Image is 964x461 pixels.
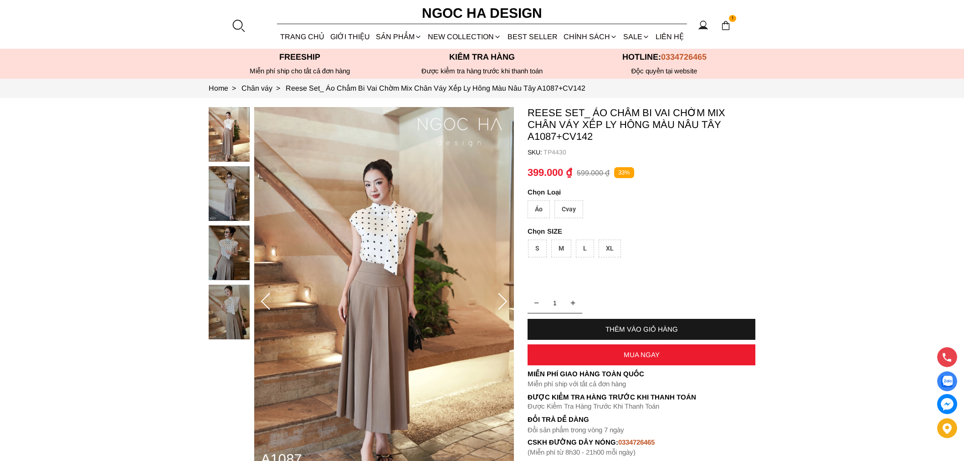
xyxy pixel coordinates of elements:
[209,84,241,92] a: Link to Home
[576,240,594,257] div: L
[721,20,731,31] img: img-CART-ICON-ksit0nf1
[414,2,550,24] a: Ngoc Ha Design
[941,376,953,387] img: Display image
[425,25,504,49] a: NEW COLLECTION
[528,370,644,378] font: Miễn phí giao hàng toàn quốc
[272,84,284,92] span: >
[286,84,585,92] a: Link to Reese Set_ Áo Chấm Bi Vai Chờm Mix Chân Váy Xếp Ly Hông Màu Nâu Tây A1087+CV142
[528,426,624,434] font: Đổi sản phẩm trong vòng 7 ngày
[544,149,755,156] p: TP4430
[528,107,755,143] p: Reese Set_ Áo Chấm Bi Vai Chờm Mix Chân Váy Xếp Ly Hông Màu Nâu Tây A1087+CV142
[209,107,250,162] img: Reese Set_ Áo Chấm Bi Vai Chờm Mix Chân Váy Xếp Ly Hông Màu Nâu Tây A1087+CV142_mini_0
[528,325,755,333] div: THÊM VÀO GIỎ HÀNG
[653,25,687,49] a: LIÊN HỆ
[620,25,653,49] a: SALE
[560,25,620,49] div: Chính sách
[937,394,957,414] a: messenger
[528,240,547,257] div: S
[614,167,634,179] p: 33%
[528,200,550,218] div: Áo
[528,415,755,423] h6: Đổi trả dễ dàng
[528,149,544,156] h6: SKU:
[528,393,755,401] p: Được Kiểm Tra Hàng Trước Khi Thanh Toán
[573,52,755,62] p: Hotline:
[327,25,373,49] a: GIỚI THIỆU
[277,25,327,49] a: TRANG CHỦ
[209,166,250,221] img: Reese Set_ Áo Chấm Bi Vai Chờm Mix Chân Váy Xếp Ly Hông Màu Nâu Tây A1087+CV142_mini_1
[228,84,240,92] span: >
[528,380,626,388] font: Miễn phí ship với tất cả đơn hàng
[528,351,755,359] div: MUA NGAY
[577,169,610,177] p: 599.000 ₫
[554,200,583,218] div: Cvay
[209,67,391,75] div: Miễn phí ship cho tất cả đơn hàng
[599,240,621,257] div: XL
[241,84,286,92] a: Link to Chân váy
[528,167,572,179] p: 399.000 ₫
[528,188,730,196] p: Loại
[528,294,582,312] input: Quantity input
[528,227,755,235] p: SIZE
[209,225,250,280] img: Reese Set_ Áo Chấm Bi Vai Chờm Mix Chân Váy Xếp Ly Hông Màu Nâu Tây A1087+CV142_mini_2
[729,15,736,22] span: 1
[528,438,618,446] font: cskh đường dây nóng:
[209,285,250,339] img: Reese Set_ Áo Chấm Bi Vai Chờm Mix Chân Váy Xếp Ly Hông Màu Nâu Tây A1087+CV142_mini_3
[573,67,755,75] h6: Độc quyền tại website
[618,438,655,446] font: 0334726465
[373,25,425,49] div: SẢN PHẨM
[391,67,573,75] p: Được kiểm tra hàng trước khi thanh toán
[209,52,391,62] p: Freeship
[528,448,636,456] font: (Miễn phí từ 8h30 - 21h00 mỗi ngày)
[449,52,515,61] font: Kiểm tra hàng
[551,240,571,257] div: M
[937,371,957,391] a: Display image
[504,25,560,49] a: BEST SELLER
[661,52,707,61] span: 0334726465
[528,402,755,410] p: Được Kiểm Tra Hàng Trước Khi Thanh Toán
